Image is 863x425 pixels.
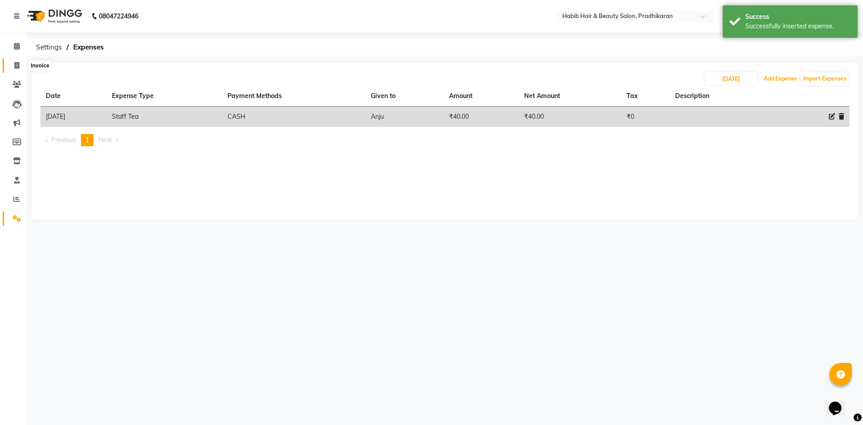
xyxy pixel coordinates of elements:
nav: Pagination [40,134,850,146]
span: Previous [51,136,76,144]
th: Expense Type [107,86,222,107]
td: ₹0 [621,107,670,127]
b: 08047224946 [99,4,138,29]
iframe: chat widget [825,389,854,416]
span: 1 [85,136,89,144]
div: Success [745,12,851,22]
td: [DATE] [40,107,107,127]
img: logo [23,4,85,29]
div: Successfully inserted expense. [745,22,851,31]
th: Tax [621,86,670,107]
span: Expenses [69,39,108,55]
td: ₹40.00 [444,107,519,127]
span: Settings [31,39,67,55]
td: Anju [365,107,444,127]
td: Staff Tea [107,107,222,127]
input: PLACEHOLDER.DATE [705,72,757,85]
th: Given to [365,86,444,107]
td: CASH [222,107,365,127]
th: Description [670,86,769,107]
button: Import Expenses [801,72,849,85]
td: ₹40.00 [519,107,622,127]
th: Date [40,86,107,107]
th: Amount [444,86,519,107]
div: Invoice [28,60,51,71]
button: Add Expense [761,72,799,85]
span: Next [98,136,112,144]
th: Net Amount [519,86,622,107]
th: Payment Methods [222,86,365,107]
